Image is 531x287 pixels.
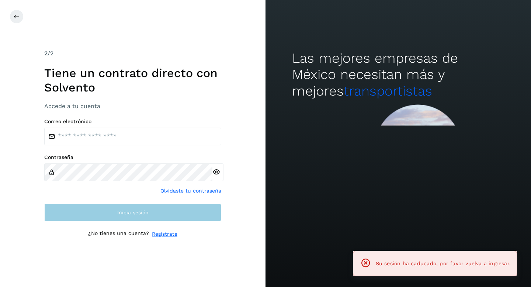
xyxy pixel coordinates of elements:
h3: Accede a tu cuenta [44,103,221,110]
a: Olvidaste tu contraseña [160,187,221,195]
h2: Las mejores empresas de México necesitan más y mejores [292,50,504,99]
h1: Tiene un contrato directo con Solvento [44,66,221,94]
span: Su sesión ha caducado, por favor vuelva a ingresar. [376,260,511,266]
div: /2 [44,49,221,58]
button: Inicia sesión [44,204,221,221]
span: transportistas [344,83,432,99]
span: Inicia sesión [117,210,149,215]
label: Correo electrónico [44,118,221,125]
a: Regístrate [152,230,177,238]
span: 2 [44,50,48,57]
label: Contraseña [44,154,221,160]
p: ¿No tienes una cuenta? [88,230,149,238]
